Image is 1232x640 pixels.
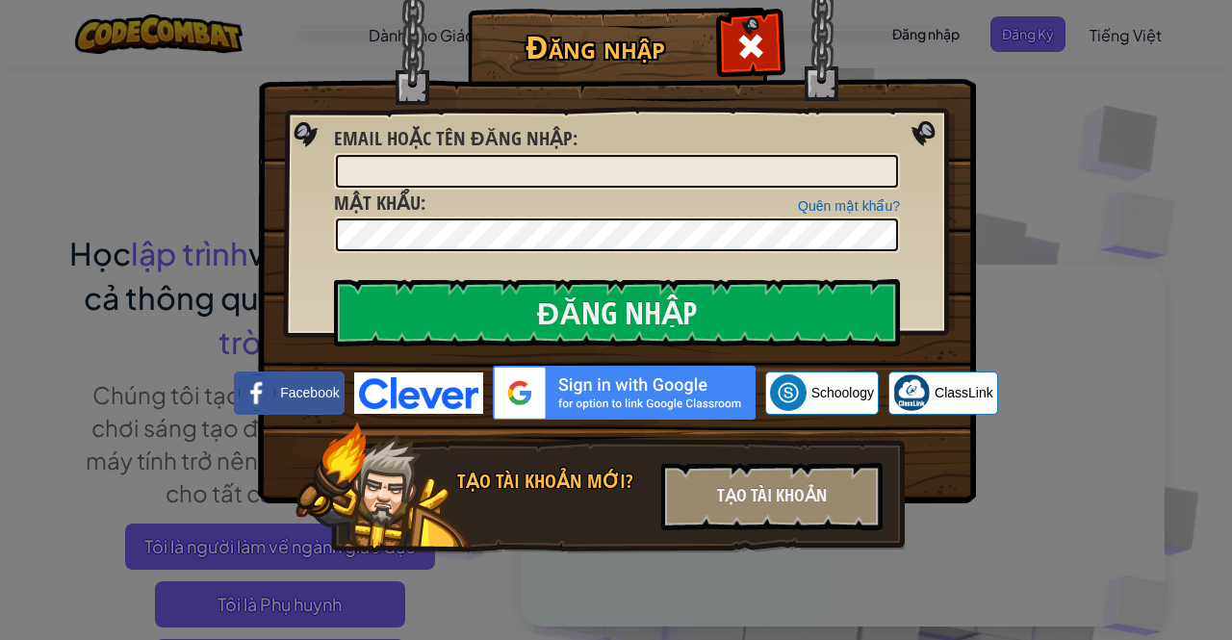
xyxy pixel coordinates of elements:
img: facebook_small.png [239,374,275,411]
span: Facebook [280,383,339,402]
span: ClassLink [935,383,993,402]
span: Schoology [811,383,874,402]
img: classlink-logo-small.png [893,374,930,411]
label: : [334,125,577,153]
span: Email hoặc tên đăng nhập [334,125,573,151]
span: Mật khẩu [334,190,421,216]
img: gplus_sso_button2.svg [493,366,756,420]
h1: Đăng nhập [473,30,718,64]
label: : [334,190,425,218]
input: Đăng nhập [334,279,900,346]
div: Tạo tài khoản [661,463,883,530]
div: Tạo tài khoản mới? [457,468,650,496]
img: schoology.png [770,374,807,411]
img: clever-logo-blue.png [354,372,483,414]
a: Quên mật khẩu? [798,198,900,214]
